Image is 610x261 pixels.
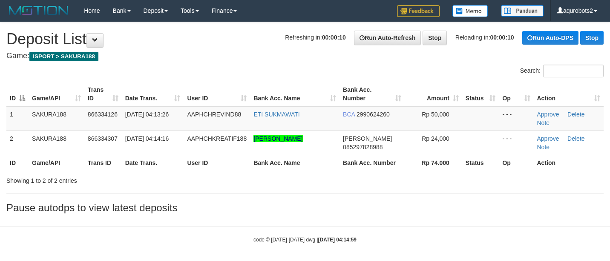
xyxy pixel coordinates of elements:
span: ISPORT > SAKURA188 [29,52,98,61]
th: Rp 74.000 [405,155,462,170]
th: Date Trans.: activate to sort column ascending [122,82,184,106]
td: 2 [6,130,29,155]
th: Trans ID [84,155,122,170]
img: Button%20Memo.svg [452,5,488,17]
a: Run Auto-DPS [522,31,578,45]
strong: 00:00:10 [490,34,514,41]
span: 866334307 [88,135,118,142]
small: code © [DATE]-[DATE] dwg | [253,237,357,243]
td: SAKURA188 [29,106,84,131]
th: Action: activate to sort column ascending [534,82,604,106]
a: ETI SUKMAWATI [253,111,299,118]
th: Status [462,155,499,170]
span: BCA [343,111,355,118]
a: Stop [423,31,447,45]
span: AAPHCHKREATIF188 [187,135,247,142]
th: User ID [184,155,250,170]
a: Delete [567,135,584,142]
th: Trans ID: activate to sort column ascending [84,82,122,106]
span: 866334126 [88,111,118,118]
th: ID [6,155,29,170]
th: Bank Acc. Name: activate to sort column ascending [250,82,340,106]
span: Copy 085297828988 to clipboard [343,144,383,150]
h1: Deposit List [6,31,604,48]
span: Copy 2990624260 to clipboard [357,111,390,118]
a: [PERSON_NAME] [253,135,302,142]
label: Search: [520,65,604,77]
th: Status: activate to sort column ascending [462,82,499,106]
th: Op: activate to sort column ascending [499,82,533,106]
td: SAKURA188 [29,130,84,155]
span: [DATE] 04:14:16 [125,135,169,142]
a: Approve [537,111,559,118]
img: panduan.png [501,5,544,17]
th: Game/API [29,155,84,170]
th: Amount: activate to sort column ascending [405,82,462,106]
th: User ID: activate to sort column ascending [184,82,250,106]
span: [DATE] 04:13:26 [125,111,169,118]
a: Run Auto-Refresh [354,31,421,45]
span: Reloading in: [455,34,514,41]
a: Note [537,119,550,126]
th: Game/API: activate to sort column ascending [29,82,84,106]
span: AAPHCHREVIND88 [187,111,241,118]
h3: Pause autodps to view latest deposits [6,202,604,213]
td: - - - [499,130,533,155]
th: ID: activate to sort column descending [6,82,29,106]
td: - - - [499,106,533,131]
img: MOTION_logo.png [6,4,71,17]
th: Op [499,155,533,170]
a: Stop [580,31,604,45]
span: Rp 50,000 [422,111,449,118]
span: [PERSON_NAME] [343,135,392,142]
th: Date Trans. [122,155,184,170]
a: Delete [567,111,584,118]
h4: Game: [6,52,604,60]
th: Bank Acc. Name [250,155,340,170]
span: Refreshing in: [285,34,345,41]
span: Rp 24,000 [422,135,449,142]
th: Bank Acc. Number: activate to sort column ascending [340,82,405,106]
img: Feedback.jpg [397,5,440,17]
th: Action [534,155,604,170]
strong: 00:00:10 [322,34,346,41]
input: Search: [543,65,604,77]
a: Note [537,144,550,150]
strong: [DATE] 04:14:59 [318,237,357,243]
th: Bank Acc. Number [340,155,405,170]
a: Approve [537,135,559,142]
td: 1 [6,106,29,131]
div: Showing 1 to 2 of 2 entries [6,173,248,185]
